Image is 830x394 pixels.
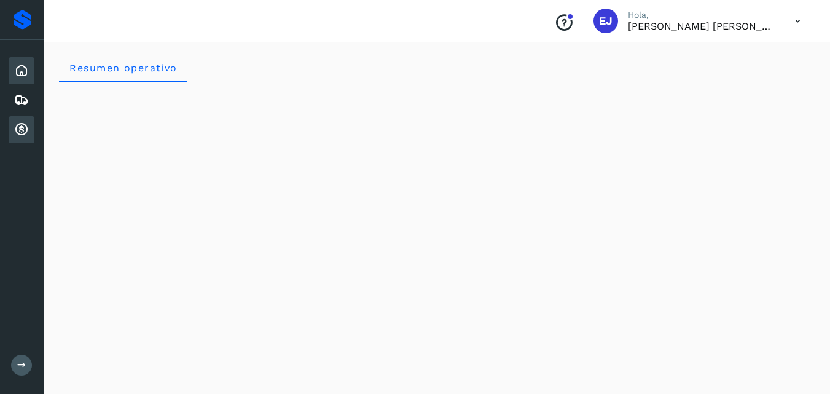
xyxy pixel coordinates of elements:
div: Embarques [9,87,34,114]
span: Resumen operativo [69,62,178,74]
p: Efrain Jose Vega Rodriguez [628,20,775,32]
div: Inicio [9,57,34,84]
p: Hola, [628,10,775,20]
div: Cuentas por cobrar [9,116,34,143]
